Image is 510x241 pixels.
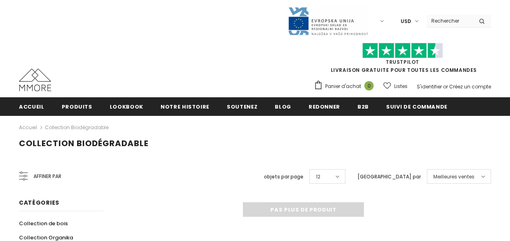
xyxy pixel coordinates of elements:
[19,103,44,111] span: Accueil
[110,97,143,115] a: Lookbook
[417,83,442,90] a: S'identifier
[110,103,143,111] span: Lookbook
[325,82,361,90] span: Panier d'achat
[19,220,68,227] span: Collection de bois
[227,97,257,115] a: soutenez
[362,43,443,59] img: Faites confiance aux étoiles pilotes
[275,103,291,111] span: Blog
[288,6,368,36] img: Javni Razpis
[19,97,44,115] a: Accueil
[33,172,61,181] span: Affiner par
[264,173,303,181] label: objets par page
[314,80,378,92] a: Panier d'achat 0
[161,97,209,115] a: Notre histoire
[316,173,320,181] span: 12
[227,103,257,111] span: soutenez
[357,97,369,115] a: B2B
[62,103,92,111] span: Produits
[161,103,209,111] span: Notre histoire
[386,59,419,65] a: TrustPilot
[386,103,447,111] span: Suivi de commande
[19,216,68,231] a: Collection de bois
[45,124,109,131] a: Collection biodégradable
[19,199,59,207] span: Catégories
[449,83,491,90] a: Créez un compte
[314,46,491,73] span: LIVRAISON GRATUITE POUR TOUTES LES COMMANDES
[275,97,291,115] a: Blog
[401,17,411,25] span: USD
[443,83,448,90] span: or
[19,69,51,91] img: Cas MMORE
[288,17,368,24] a: Javni Razpis
[394,82,408,90] span: Listes
[62,97,92,115] a: Produits
[309,97,340,115] a: Redonner
[383,79,408,93] a: Listes
[357,173,421,181] label: [GEOGRAPHIC_DATA] par
[364,81,374,90] span: 0
[426,15,473,27] input: Search Site
[386,97,447,115] a: Suivi de commande
[19,123,37,132] a: Accueil
[309,103,340,111] span: Redonner
[433,173,474,181] span: Meilleures ventes
[19,138,148,149] span: Collection biodégradable
[357,103,369,111] span: B2B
